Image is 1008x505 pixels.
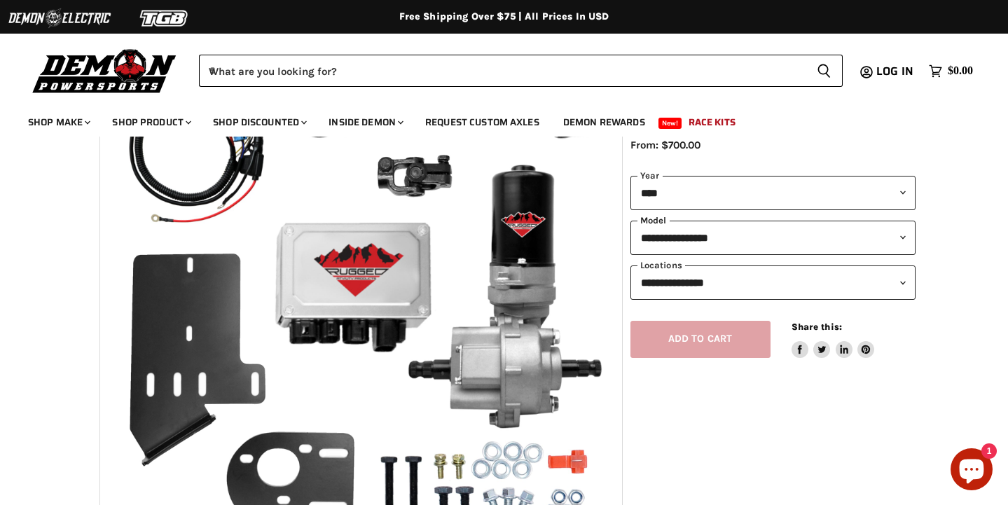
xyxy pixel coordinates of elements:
[922,61,980,81] a: $0.00
[553,108,656,137] a: Demon Rewards
[630,221,916,255] select: modal-name
[102,108,200,137] a: Shop Product
[630,176,916,210] select: year
[415,108,550,137] a: Request Custom Axles
[678,108,746,137] a: Race Kits
[876,62,913,80] span: Log in
[870,65,922,78] a: Log in
[199,55,843,87] form: Product
[18,108,99,137] a: Shop Make
[792,321,842,332] span: Share this:
[112,5,217,32] img: TGB Logo 2
[202,108,315,137] a: Shop Discounted
[630,139,700,151] span: From: $700.00
[199,55,806,87] input: When autocomplete results are available use up and down arrows to review and enter to select
[792,321,875,358] aside: Share this:
[630,265,916,300] select: keys
[18,102,969,137] ul: Main menu
[948,64,973,78] span: $0.00
[658,118,682,129] span: New!
[946,448,997,494] inbox-online-store-chat: Shopify online store chat
[7,5,112,32] img: Demon Electric Logo 2
[28,46,181,95] img: Demon Powersports
[806,55,843,87] button: Search
[318,108,412,137] a: Inside Demon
